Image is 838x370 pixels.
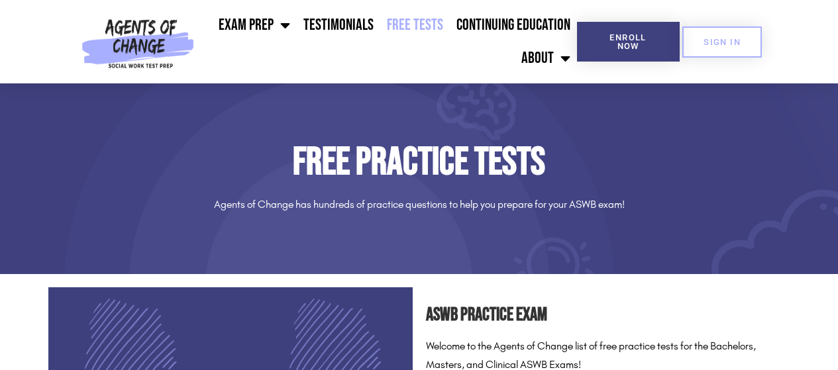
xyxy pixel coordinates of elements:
[577,22,680,62] a: Enroll Now
[212,9,297,42] a: Exam Prep
[598,33,658,50] span: Enroll Now
[426,301,790,330] h2: ASWB Practice Exam
[48,195,790,214] p: Agents of Change has hundreds of practice questions to help you prepare for your ASWB exam!
[682,26,762,58] a: SIGN IN
[48,143,790,182] h1: Free Practice Tests
[380,9,450,42] a: Free Tests
[450,9,577,42] a: Continuing Education
[297,9,380,42] a: Testimonials
[704,38,741,46] span: SIGN IN
[199,9,576,75] nav: Menu
[515,42,577,75] a: About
